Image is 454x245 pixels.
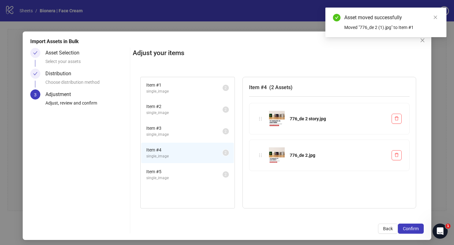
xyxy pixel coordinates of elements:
[146,110,223,116] span: single_image
[224,129,227,134] span: 2
[146,103,223,110] span: Item # 2
[224,151,227,155] span: 2
[333,14,340,21] span: check-circle
[45,69,76,79] div: Distribution
[398,224,424,234] button: Confirm
[403,226,419,231] span: Confirm
[392,114,402,124] button: Delete
[258,153,263,157] span: holder
[146,132,223,138] span: single_image
[30,38,424,45] div: Import Assets in Bulk
[258,117,263,121] span: holder
[269,111,285,127] img: 776_de 2 story.jpg
[45,58,127,69] div: Select your assets
[249,83,410,91] h3: Item # 4
[146,146,223,153] span: Item # 4
[394,153,399,157] span: delete
[45,89,76,100] div: Adjustment
[146,175,223,181] span: single_image
[269,147,285,163] img: 776_de 2.jpg
[33,71,38,76] span: check
[223,85,229,91] sup: 2
[45,48,84,58] div: Asset Selection
[223,106,229,113] sup: 2
[224,107,227,112] span: 2
[433,224,448,239] iframe: Intercom live chat
[433,15,438,20] span: close
[290,152,387,159] div: 776_de 2.jpg
[224,172,227,177] span: 2
[45,100,127,110] div: Adjust, review and confirm
[33,51,38,55] span: check
[146,88,223,94] span: single_image
[146,82,223,88] span: Item # 1
[223,150,229,156] sup: 2
[392,150,402,160] button: Delete
[223,128,229,134] sup: 2
[146,125,223,132] span: Item # 3
[344,14,439,21] div: Asset moved successfully
[344,24,439,31] div: Moved "776_de 2 (1).jpg" to Item #1
[445,224,451,229] span: 1
[133,48,424,58] h2: Adjust your items
[45,79,127,89] div: Choose distribution method
[269,84,293,90] span: ( 2 Assets )
[383,226,393,231] span: Back
[432,14,439,21] a: Close
[257,152,264,159] div: holder
[378,224,398,234] button: Back
[394,116,399,121] span: delete
[223,171,229,178] sup: 2
[257,115,264,122] div: holder
[224,86,227,90] span: 2
[146,168,223,175] span: Item # 5
[146,153,223,159] span: single_image
[34,92,37,97] span: 3
[290,115,387,122] div: 776_de 2 story.jpg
